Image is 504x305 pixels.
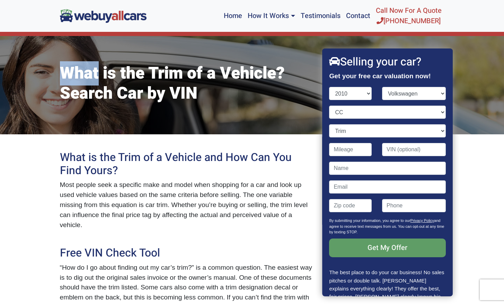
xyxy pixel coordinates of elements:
a: How It Works [245,3,298,29]
span: Free VIN Check Tool [60,245,160,261]
h2: Selling your car? [329,55,446,69]
input: VIN (optional) [382,143,446,156]
h1: What is the Trim of a Vehicle? Search Car by VIN [60,64,313,104]
input: Get My Offer [329,239,446,257]
form: Contact form [329,87,446,268]
h2: What is the Trim of a Vehicle and How Can You Find Yours? [60,151,313,178]
input: Zip code [329,199,372,212]
a: Testimonials [298,3,343,29]
img: We Buy All Cars in NJ logo [60,9,147,23]
input: Mileage [329,143,372,156]
a: Contact [343,3,373,29]
a: Call Now For A Quote[PHONE_NUMBER] [373,3,444,29]
a: Home [221,3,245,29]
a: Privacy Policy [410,218,434,223]
span: Most people seek a specific make and model when shopping for a car and look up used vehicle value... [60,181,308,228]
p: By submitting your information, you agree to our and agree to receive text messages from us. You ... [329,218,446,239]
input: Name [329,162,446,175]
strong: Get your free car valuation now! [329,72,431,80]
input: Phone [382,199,446,212]
input: Email [329,180,446,194]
